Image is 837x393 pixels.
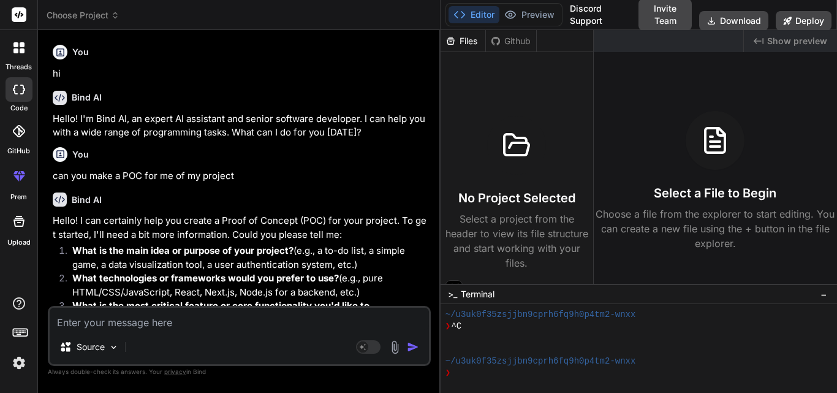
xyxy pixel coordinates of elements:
img: icon [407,341,419,353]
strong: What technologies or frameworks would you prefer to use? [72,272,339,284]
p: Choose a file from the explorer to start editing. You can create a new file using the + button in... [594,207,837,251]
img: settings [9,353,29,373]
p: Select a project from the header to view its file structure and start working with your files. [445,212,588,270]
span: ~/u3uk0f35zsjjbn9cprh6fq9h0p4tm2-wnxx [445,309,636,321]
span: privacy [164,368,186,375]
button: Download [699,11,768,31]
h3: No Project Selected [458,189,575,207]
span: Terminal [461,288,494,300]
h3: Select a File to Begin [654,185,776,202]
li: (e.g., pure HTML/CSS/JavaScript, React, Next.js, Node.js for a backend, etc.) [62,272,428,299]
label: code [10,103,28,113]
span: ❯ [445,367,452,379]
p: Hello! I'm Bind AI, an expert AI assistant and senior software developer. I can help you with a w... [53,112,428,140]
p: hi [53,67,428,81]
span: − [820,288,827,300]
label: GitHub [7,146,30,156]
strong: What is the main idea or purpose of your project? [72,245,294,256]
img: attachment [388,340,402,354]
label: Upload [7,237,31,248]
button: − [818,284,830,304]
h6: You [72,148,89,161]
span: Show preview [767,35,827,47]
img: Pick Models [108,342,119,353]
h6: You [72,46,89,58]
li: (e.g., a to-do list, a simple game, a data visualization tool, a user authentication system, etc.) [62,244,428,272]
span: ~/u3uk0f35zsjjbn9cprh6fq9h0p4tm2-wnxx [445,356,636,367]
label: prem [10,192,27,202]
label: threads [6,62,32,72]
span: ❯ [445,321,452,332]
span: Choose Project [47,9,119,21]
button: Editor [449,6,499,23]
h6: Bind AI [72,194,102,206]
button: Deploy [776,11,831,31]
span: >_ [448,288,457,300]
p: Hello! I can certainly help you create a Proof of Concept (POC) for your project. To get started,... [53,214,428,242]
p: Always double-check its answers. Your in Bind [48,366,431,378]
div: Github [486,35,536,47]
button: Preview [499,6,559,23]
div: Files [441,35,485,47]
p: Source [77,341,105,353]
span: ^C [451,321,461,332]
h6: Bind AI [72,91,102,104]
strong: What is the most critical feature or core functionality you'd like to demonstrate in this POC? [72,300,372,326]
p: can you make a POC for me of my project [53,169,428,183]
